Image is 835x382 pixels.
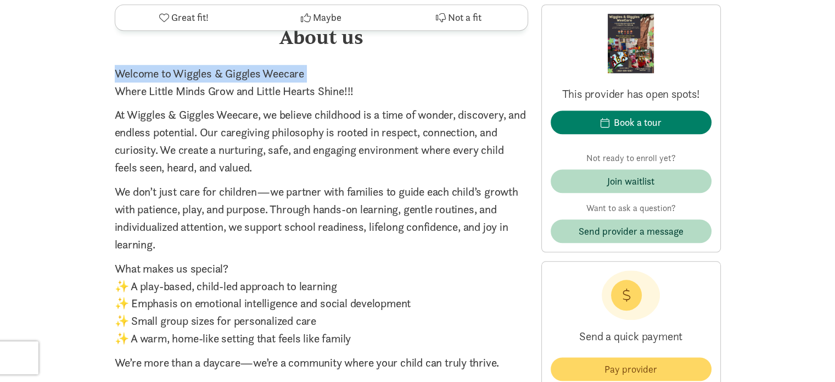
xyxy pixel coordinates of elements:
[115,65,528,100] p: Welcome to Wiggles & Giggles Weecare Where Little Minds Grow and Little Hearts Shine!!!
[551,202,711,215] p: Want to ask a question?
[448,10,481,25] span: Not a fit
[551,169,711,193] button: Join waitlist
[115,183,528,253] p: We don’t just care for children—we partner with families to guide each child’s growth with patien...
[115,106,528,176] p: At Wiggles & Giggles Weecare, we believe childhood is a time of wonder, discovery, and endless po...
[614,115,662,130] div: Book a tour
[551,219,711,243] button: Send provider a message
[115,260,528,348] p: What makes us special? ✨ A play-based, child-led approach to learning ✨ Emphasis on emotional int...
[171,10,209,25] span: Great fit!
[551,152,711,165] p: Not ready to enroll yet?
[551,86,711,102] p: This provider has open spots!
[253,5,390,30] button: Maybe
[608,14,653,73] img: Provider logo
[390,5,527,30] button: Not a fit
[115,354,528,372] p: We’re more than a daycare—we’re a community where your child can truly thrive.
[551,110,711,134] button: Book a tour
[115,5,253,30] button: Great fit!
[607,174,654,189] div: Join waitlist
[551,320,711,353] p: Send a quick payment
[313,10,341,25] span: Maybe
[579,224,683,239] span: Send provider a message
[115,22,528,52] div: About us
[604,362,657,377] span: Pay provider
